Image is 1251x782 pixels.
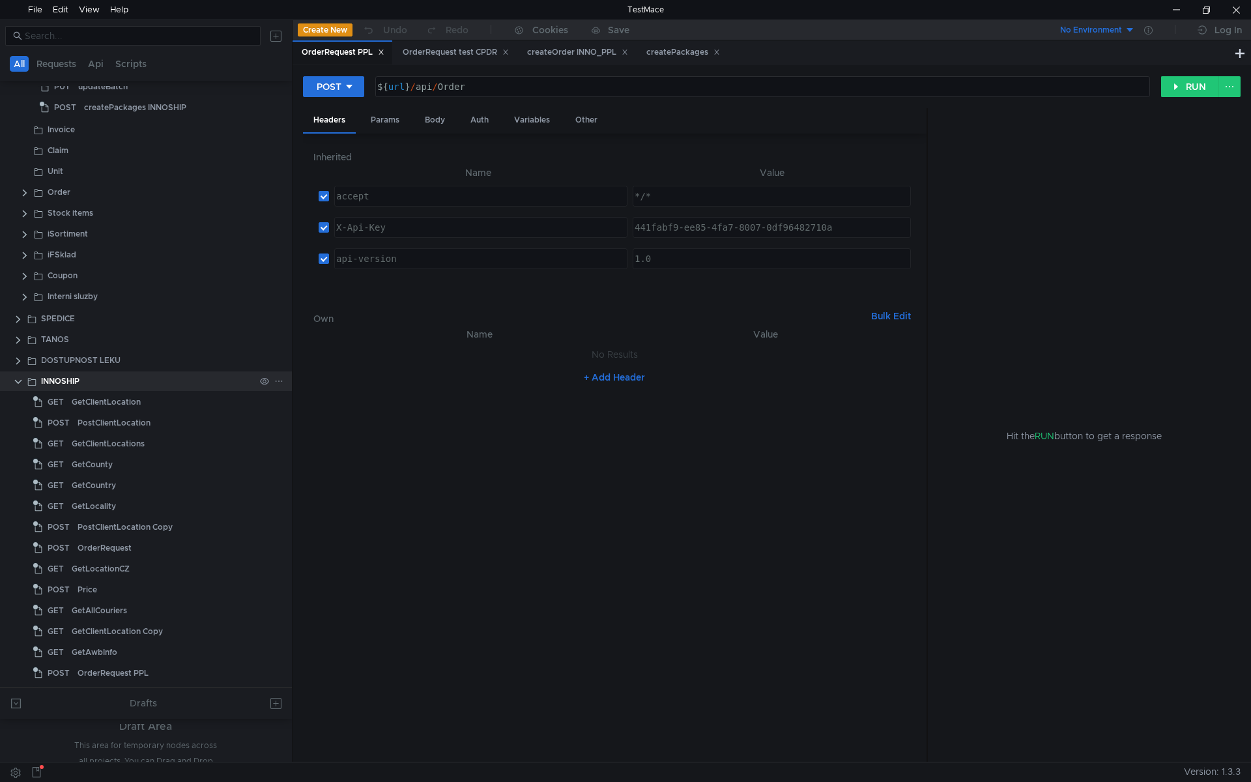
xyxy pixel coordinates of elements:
[302,46,384,59] div: OrderRequest PPL
[414,108,455,132] div: Body
[33,56,80,72] button: Requests
[111,56,151,72] button: Scripts
[627,165,916,181] th: Value
[352,20,416,40] button: Undo
[416,20,478,40] button: Redo
[72,601,127,620] div: GetAllCouriers
[1161,76,1219,97] button: RUN
[48,455,64,474] span: GET
[10,56,29,72] button: All
[48,684,64,704] span: GET
[1184,762,1241,781] span: Version: 1.3.3
[1215,22,1242,38] div: Log In
[313,311,866,326] h6: Own
[48,245,76,265] div: iFSklad
[383,22,407,38] div: Undo
[403,46,509,59] div: OrderRequest test CPDR
[84,56,108,72] button: Api
[579,369,650,385] button: + Add Header
[1060,24,1122,36] div: No Environment
[72,455,113,474] div: GetCounty
[313,149,916,165] h6: Inherited
[72,643,117,662] div: GetAwbInfo
[625,326,906,342] th: Value
[1044,20,1135,40] button: No Environment
[48,538,70,558] span: POST
[78,538,132,558] div: OrderRequest
[78,77,128,96] div: updateBatch
[48,663,70,683] span: POST
[48,476,64,495] span: GET
[866,308,916,324] button: Bulk Edit
[460,108,499,132] div: Auth
[78,663,149,683] div: OrderRequest PPL
[48,601,64,620] span: GET
[72,684,126,704] div: GetBulkLabels
[78,580,97,600] div: Price
[48,517,70,537] span: POST
[48,182,70,202] div: Order
[54,98,76,117] span: POST
[329,165,628,181] th: Name
[48,266,78,285] div: Coupon
[446,22,468,38] div: Redo
[72,622,163,641] div: GetClientLocation Copy
[48,162,63,181] div: Unit
[72,434,145,454] div: GetClientLocations
[298,23,352,36] button: Create New
[646,46,720,59] div: createPackages
[592,349,638,360] nz-embed-empty: No Results
[78,517,173,537] div: PostClientLocation Copy
[527,46,628,59] div: createOrder INNO_PPL
[48,622,64,641] span: GET
[72,559,130,579] div: GetLocationCZ
[72,497,116,516] div: GetLocality
[532,22,568,38] div: Cookies
[48,392,64,412] span: GET
[48,224,88,244] div: iSortiment
[25,29,253,43] input: Search...
[54,77,70,96] span: PUT
[317,80,341,94] div: POST
[72,476,116,495] div: GetCountry
[48,580,70,600] span: POST
[565,108,608,132] div: Other
[84,98,186,117] div: createPackages INNOSHIP
[504,108,560,132] div: Variables
[1035,430,1054,442] span: RUN
[303,108,356,134] div: Headers
[608,25,629,35] div: Save
[48,434,64,454] span: GET
[48,203,93,223] div: Stock items
[303,76,364,97] button: POST
[41,371,79,391] div: INNOSHIP
[48,141,68,160] div: Claim
[130,695,157,711] div: Drafts
[48,287,98,306] div: Interni sluzby
[1007,429,1162,443] span: Hit the button to get a response
[334,326,625,342] th: Name
[72,392,141,412] div: GetClientLocation
[41,351,121,370] div: DOSTUPNOST LEKU
[48,120,75,139] div: Invoice
[48,413,70,433] span: POST
[48,497,64,516] span: GET
[48,559,64,579] span: GET
[41,330,69,349] div: TANOS
[78,413,151,433] div: PostClientLocation
[48,643,64,662] span: GET
[360,108,410,132] div: Params
[41,309,75,328] div: SPEDICE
